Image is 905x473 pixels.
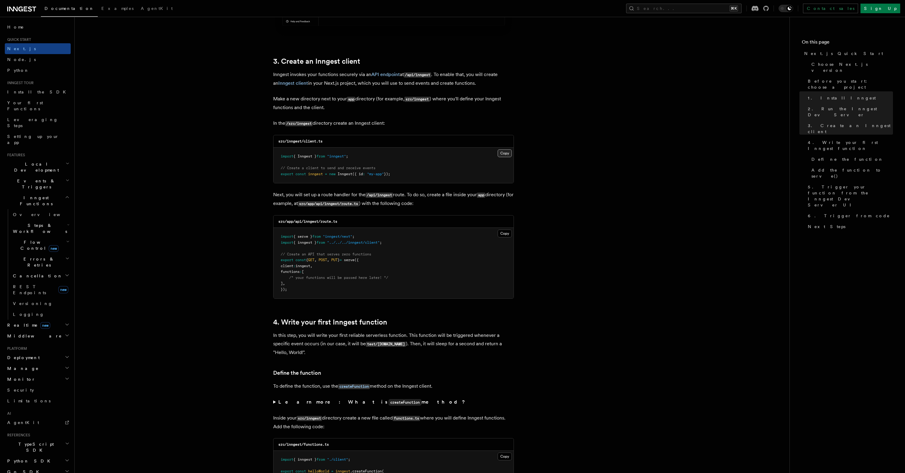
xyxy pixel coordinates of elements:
[58,286,68,293] span: new
[5,175,71,192] button: Events & Triggers
[308,258,314,262] span: GET
[7,398,51,403] span: Limitations
[278,399,466,405] strong: Learn more: What is method?
[7,388,34,392] span: Security
[352,234,354,239] span: ;
[11,209,71,220] a: Overview
[7,90,69,94] span: Install the SDK
[281,258,293,262] span: export
[7,420,39,425] span: AgentKit
[805,103,893,120] a: 2. Run the Inngest Dev Server
[477,193,485,198] code: app
[340,258,342,262] span: =
[730,5,738,11] kbd: ⌘K
[281,264,293,268] span: client
[354,258,359,262] span: ({
[137,2,176,16] a: AgentKit
[273,398,514,407] summary: Learn more: What iscreateFunctionmethod?
[809,59,893,76] a: Choose Next.js version
[347,97,355,102] code: app
[281,457,293,462] span: import
[5,346,27,351] span: Platform
[11,220,71,237] button: Steps & Workflows
[388,399,422,406] code: createFunction
[295,258,306,262] span: const
[283,281,285,285] span: ,
[49,245,59,252] span: new
[366,342,406,347] code: test/[DOMAIN_NAME]
[327,457,348,462] span: "./client"
[802,48,893,59] a: Next.js Quick Start
[7,68,29,73] span: Python
[13,212,75,217] span: Overview
[7,46,36,51] span: Next.js
[5,131,71,148] a: Setting up your app
[371,72,400,77] a: API endpoint
[860,4,900,13] a: Sign Up
[805,221,893,232] a: Next Steps
[5,43,71,54] a: Next.js
[338,172,352,176] span: Inngest
[281,281,283,285] span: ]
[281,270,300,274] span: functions
[11,273,63,279] span: Cancellation
[5,433,30,438] span: References
[498,453,512,460] button: Copy
[5,192,71,209] button: Inngest Functions
[5,65,71,76] a: Python
[808,139,893,151] span: 4. Write your first Inngest function
[281,154,293,158] span: import
[7,57,36,62] span: Node.js
[101,6,134,11] span: Examples
[5,178,66,190] span: Events & Triggers
[281,252,371,256] span: // Create an API that serves zero functions
[5,355,40,361] span: Deployment
[319,258,327,262] span: POST
[273,331,514,357] p: In this step, you will write your first reliable serverless function. This function will be trigg...
[344,258,354,262] span: serve
[805,76,893,93] a: Before you start: choose a project
[293,264,295,268] span: :
[310,264,312,268] span: ,
[5,363,71,374] button: Manage
[802,38,893,48] h4: On this page
[5,81,34,85] span: Inngest tour
[273,191,514,208] p: Next, you will set up a route handler for the route. To do so, create a file inside your director...
[281,172,293,176] span: export
[5,331,71,341] button: Middleware
[41,2,98,17] a: Documentation
[338,384,370,389] code: createFunction
[7,134,59,145] span: Setting up your app
[293,457,317,462] span: { inngest }
[808,95,876,101] span: 1. Install Inngest
[273,414,514,431] p: Inside your directory create a new file called where you will define Inngest functions. Add the f...
[13,312,44,317] span: Logging
[5,352,71,363] button: Deployment
[98,2,137,16] a: Examples
[317,240,325,245] span: from
[300,270,302,274] span: :
[278,219,337,224] code: src/app/api/inngest/route.ts
[808,224,845,230] span: Next Steps
[45,6,94,11] span: Documentation
[5,333,62,339] span: Middleware
[281,166,375,170] span: // Create a client to send and receive events
[13,284,46,295] span: REST Endpoints
[317,154,325,158] span: from
[404,97,430,102] code: src/inngest
[811,167,893,179] span: Add the function to serve()
[327,154,346,158] span: "inngest"
[273,318,387,326] a: 4. Write your first Inngest function
[5,458,54,464] span: Python SDK
[811,156,883,162] span: Define the function
[273,369,321,377] a: Define the function
[5,22,71,32] a: Home
[805,120,893,137] a: 3. Create an Inngest client
[295,264,310,268] span: inngest
[808,78,893,90] span: Before you start: choose a project
[317,457,325,462] span: from
[5,97,71,114] a: Your first Functions
[7,24,24,30] span: Home
[331,258,338,262] span: PUT
[338,383,370,389] a: createFunction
